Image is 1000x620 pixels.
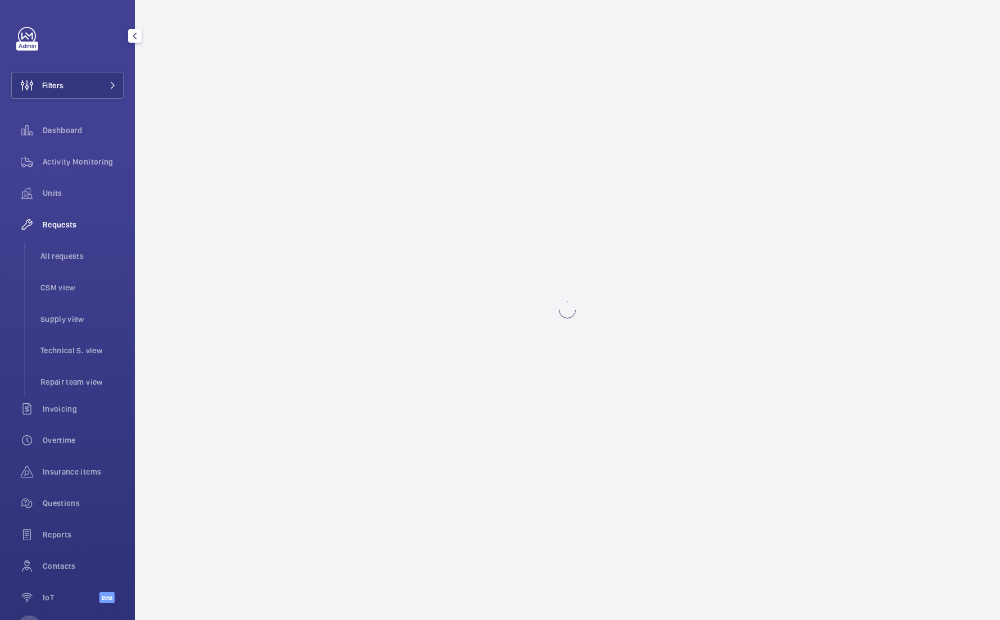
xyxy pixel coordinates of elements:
span: IoT [43,592,99,603]
span: Insurance items [43,466,124,477]
span: All requests [40,250,124,262]
span: Technical S. view [40,345,124,356]
span: Invoicing [43,403,124,414]
span: Contacts [43,560,124,572]
span: Filters [42,80,63,91]
span: Units [43,188,124,199]
span: Overtime [43,435,124,446]
span: Questions [43,498,124,509]
span: Requests [43,219,124,230]
button: Filters [11,72,124,99]
span: Dashboard [43,125,124,136]
span: Reports [43,529,124,540]
span: CSM view [40,282,124,293]
span: Activity Monitoring [43,156,124,167]
span: Beta [99,592,115,603]
span: Supply view [40,313,124,325]
span: Repair team view [40,376,124,388]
